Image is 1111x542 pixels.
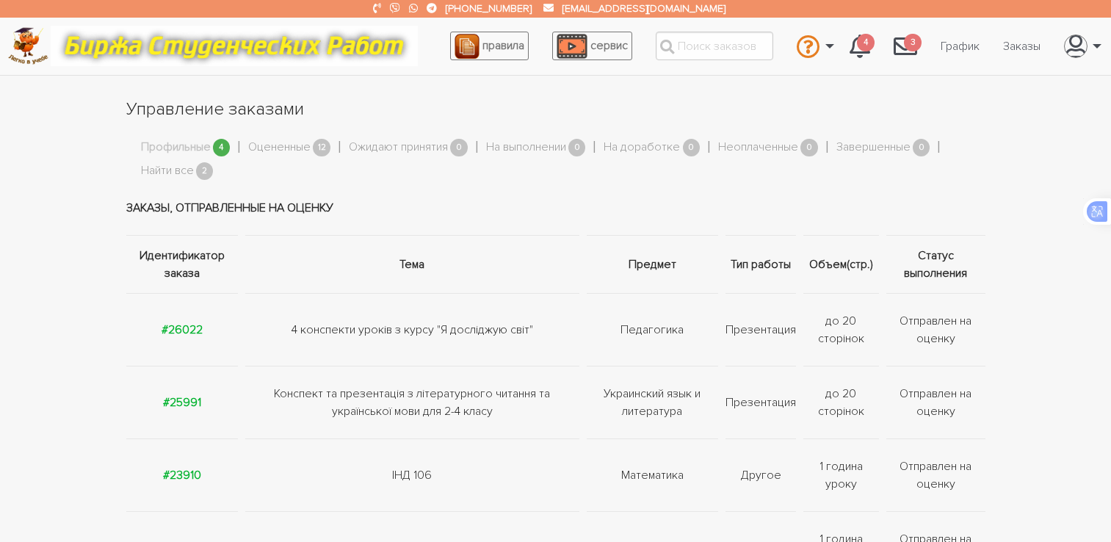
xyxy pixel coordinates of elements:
th: Идентификатор заказа [126,235,242,293]
img: motto-12e01f5a76059d5f6a28199ef077b1f78e012cfde436ab5cf1d4517935686d32.gif [51,26,418,66]
td: ІНД 106 [242,438,582,511]
th: Объем(стр.) [800,235,883,293]
a: #25991 [163,395,201,410]
span: 2 [196,162,214,181]
input: Поиск заказов [656,32,773,60]
span: сервис [590,38,628,53]
span: 4 [857,34,875,52]
td: Презентация [722,293,800,366]
td: до 20 сторінок [800,366,883,438]
td: Отправлен на оценку [883,366,985,438]
span: 3 [904,34,922,52]
img: agreement_icon-feca34a61ba7f3d1581b08bc946b2ec1ccb426f67415f344566775c155b7f62c.png [455,34,479,59]
td: 4 конспекти уроків з курсу "Я досліджую світ" [242,293,582,366]
a: правила [450,32,529,60]
td: до 20 сторінок [800,293,883,366]
a: Найти все [141,162,194,181]
span: правила [482,38,524,53]
th: Предмет [583,235,722,293]
td: Другое [722,438,800,511]
a: Оцененные [248,138,311,157]
a: сервис [552,32,632,60]
a: График [929,32,991,60]
td: Педагогика [583,293,722,366]
th: Тип работы [722,235,800,293]
a: На выполнении [486,138,566,157]
td: Математика [583,438,722,511]
td: Украинский язык и литература [583,366,722,438]
a: #23910 [163,468,201,483]
td: Конспект та презентація з літературного читання та української мови для 2-4 класу [242,366,582,438]
img: play_icon-49f7f135c9dc9a03216cfdbccbe1e3994649169d890fb554cedf0eac35a01ba8.png [557,34,587,59]
a: [EMAIL_ADDRESS][DOMAIN_NAME] [562,2,725,15]
h1: Управление заказами [126,97,985,122]
span: 0 [450,139,468,157]
a: #26022 [162,322,203,337]
td: Заказы, отправленные на оценку [126,181,985,236]
a: Профильные [141,138,211,157]
a: Ожидают принятия [349,138,448,157]
span: 0 [913,139,930,157]
span: 0 [683,139,701,157]
span: 4 [213,139,231,157]
a: [PHONE_NUMBER] [446,2,532,15]
td: Отправлен на оценку [883,293,985,366]
td: Отправлен на оценку [883,438,985,511]
img: logo-c4363faeb99b52c628a42810ed6dfb4293a56d4e4775eb116515dfe7f33672af.png [8,27,48,65]
a: 4 [838,26,882,66]
td: Презентация [722,366,800,438]
span: 12 [313,139,330,157]
td: 1 година уроку [800,438,883,511]
a: На доработке [604,138,680,157]
span: 0 [568,139,586,157]
a: Заказы [991,32,1052,60]
span: 0 [800,139,818,157]
th: Статус выполнения [883,235,985,293]
a: Завершенные [836,138,911,157]
a: 3 [882,26,929,66]
th: Тема [242,235,582,293]
a: Неоплаченные [718,138,798,157]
